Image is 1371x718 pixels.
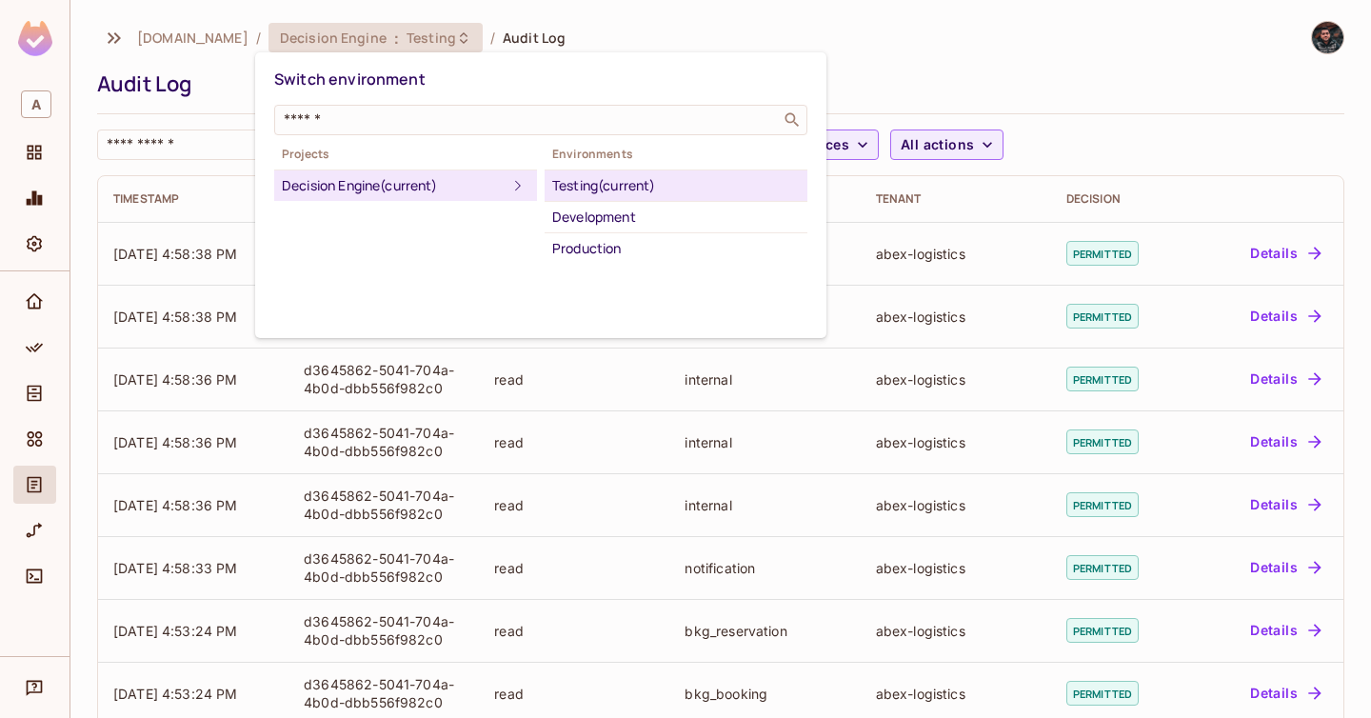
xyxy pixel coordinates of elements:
[552,237,800,260] div: Production
[274,147,537,162] span: Projects
[552,206,800,229] div: Development
[282,174,507,197] div: Decision Engine (current)
[552,174,800,197] div: Testing (current)
[545,147,807,162] span: Environments
[274,69,426,90] span: Switch environment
